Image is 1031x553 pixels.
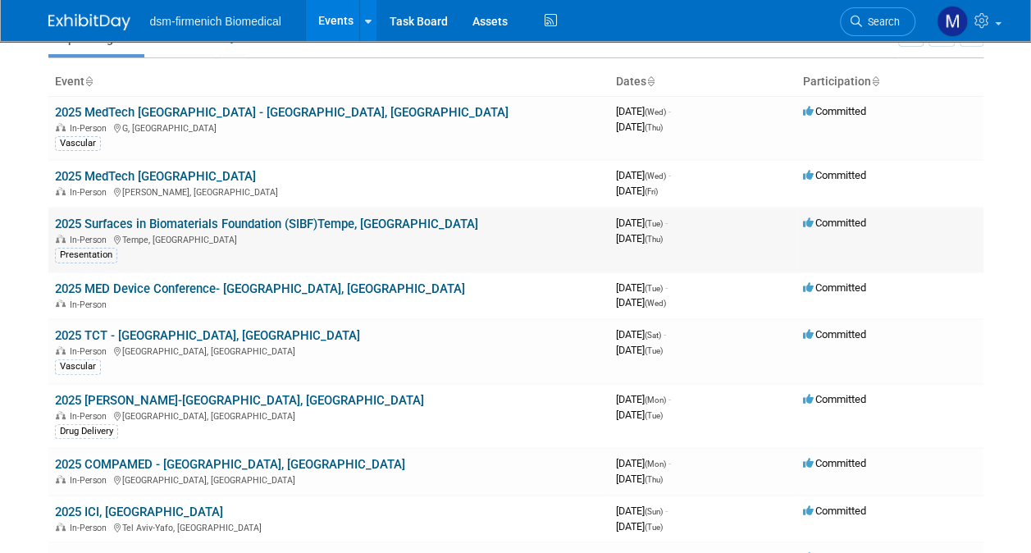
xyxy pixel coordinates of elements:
[937,6,968,37] img: Melanie Davison
[645,459,666,468] span: (Mon)
[665,281,668,294] span: -
[616,344,663,356] span: [DATE]
[645,411,663,420] span: (Tue)
[840,7,915,36] a: Search
[70,411,112,422] span: In-Person
[803,105,866,117] span: Committed
[871,75,879,88] a: Sort by Participation Type
[616,105,671,117] span: [DATE]
[803,505,866,517] span: Committed
[70,235,112,245] span: In-Person
[645,299,666,308] span: (Wed)
[616,473,663,485] span: [DATE]
[70,187,112,198] span: In-Person
[668,169,671,181] span: -
[665,505,668,517] span: -
[803,217,866,229] span: Committed
[48,14,130,30] img: ExhibitDay
[616,505,668,517] span: [DATE]
[645,475,663,484] span: (Thu)
[56,187,66,195] img: In-Person Event
[803,457,866,469] span: Committed
[55,248,117,263] div: Presentation
[645,284,663,293] span: (Tue)
[616,393,671,405] span: [DATE]
[55,217,478,231] a: 2025 Surfaces in Biomaterials Foundation (SIBF)Tempe, [GEOGRAPHIC_DATA]
[55,473,603,486] div: [GEOGRAPHIC_DATA], [GEOGRAPHIC_DATA]
[70,123,112,134] span: In-Person
[70,299,112,310] span: In-Person
[55,281,465,296] a: 2025 MED Device Conference- [GEOGRAPHIC_DATA], [GEOGRAPHIC_DATA]
[645,331,661,340] span: (Sat)
[56,411,66,419] img: In-Person Event
[609,68,796,96] th: Dates
[55,344,603,357] div: [GEOGRAPHIC_DATA], [GEOGRAPHIC_DATA]
[55,520,603,533] div: Tel Aviv-Yafo, [GEOGRAPHIC_DATA]
[616,232,663,245] span: [DATE]
[56,299,66,308] img: In-Person Event
[56,475,66,483] img: In-Person Event
[862,16,900,28] span: Search
[645,235,663,244] span: (Thu)
[645,395,666,404] span: (Mon)
[645,507,663,516] span: (Sun)
[616,169,671,181] span: [DATE]
[616,296,666,308] span: [DATE]
[616,217,668,229] span: [DATE]
[645,123,663,132] span: (Thu)
[645,107,666,117] span: (Wed)
[616,281,668,294] span: [DATE]
[616,328,666,340] span: [DATE]
[55,359,101,374] div: Vascular
[55,185,603,198] div: [PERSON_NAME], [GEOGRAPHIC_DATA]
[645,346,663,355] span: (Tue)
[616,457,671,469] span: [DATE]
[803,328,866,340] span: Committed
[55,424,118,439] div: Drug Delivery
[803,169,866,181] span: Committed
[55,105,509,120] a: 2025 MedTech [GEOGRAPHIC_DATA] - [GEOGRAPHIC_DATA], [GEOGRAPHIC_DATA]
[55,393,424,408] a: 2025 [PERSON_NAME]-[GEOGRAPHIC_DATA], [GEOGRAPHIC_DATA]
[645,523,663,532] span: (Tue)
[803,393,866,405] span: Committed
[645,187,658,196] span: (Fri)
[70,523,112,533] span: In-Person
[616,121,663,133] span: [DATE]
[55,505,223,519] a: 2025 ICI, [GEOGRAPHIC_DATA]
[70,475,112,486] span: In-Person
[803,281,866,294] span: Committed
[55,328,360,343] a: 2025 TCT - [GEOGRAPHIC_DATA], [GEOGRAPHIC_DATA]
[55,169,256,184] a: 2025 MedTech [GEOGRAPHIC_DATA]
[55,136,101,151] div: Vascular
[796,68,983,96] th: Participation
[55,121,603,134] div: G, [GEOGRAPHIC_DATA]
[664,328,666,340] span: -
[645,171,666,181] span: (Wed)
[84,75,93,88] a: Sort by Event Name
[56,523,66,531] img: In-Person Event
[668,105,671,117] span: -
[55,409,603,422] div: [GEOGRAPHIC_DATA], [GEOGRAPHIC_DATA]
[616,409,663,421] span: [DATE]
[55,232,603,245] div: Tempe, [GEOGRAPHIC_DATA]
[616,185,658,197] span: [DATE]
[150,15,281,28] span: dsm-firmenich Biomedical
[55,457,405,472] a: 2025 COMPAMED - [GEOGRAPHIC_DATA], [GEOGRAPHIC_DATA]
[56,123,66,131] img: In-Person Event
[646,75,655,88] a: Sort by Start Date
[668,393,671,405] span: -
[668,457,671,469] span: -
[665,217,668,229] span: -
[645,219,663,228] span: (Tue)
[616,520,663,532] span: [DATE]
[56,346,66,354] img: In-Person Event
[70,346,112,357] span: In-Person
[56,235,66,243] img: In-Person Event
[48,68,609,96] th: Event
